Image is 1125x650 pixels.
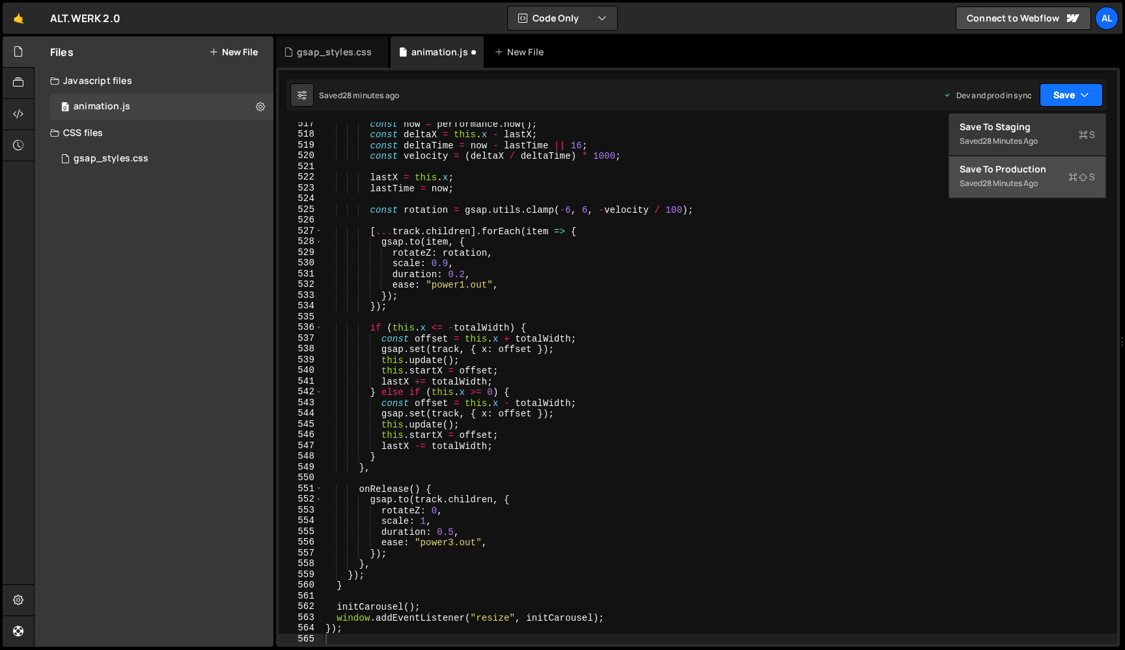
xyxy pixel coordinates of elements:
div: ALT.WERK 2.0 [50,10,120,26]
: 14912/38821.js [50,94,273,120]
a: Al [1095,7,1118,30]
div: 552 [279,494,323,505]
div: Saved [960,176,1095,191]
div: 529 [279,247,323,258]
div: Javascript files [35,68,273,94]
div: 28 minutes ago [982,135,1038,146]
div: 522 [279,172,323,183]
div: 545 [279,419,323,430]
div: animation.js [411,46,468,59]
span: S [1079,128,1095,141]
div: 549 [279,462,323,473]
div: 558 [279,558,323,569]
div: 565 [279,634,323,645]
div: 526 [279,215,323,226]
div: 14912/40509.css [50,146,273,172]
div: 557 [279,548,323,559]
div: 555 [279,526,323,537]
div: 537 [279,333,323,344]
div: 546 [279,429,323,440]
div: 550 [279,472,323,483]
div: 561 [279,591,323,602]
div: 540 [279,365,323,376]
div: 560 [279,580,323,591]
div: 542 [279,386,323,398]
div: 517 [279,118,323,129]
div: Save to Production [960,163,1095,176]
div: gsap_styles.css [297,46,372,59]
div: 548 [279,451,323,462]
div: 564 [279,623,323,634]
span: 0 [61,103,69,113]
div: 524 [279,193,323,204]
div: 519 [279,140,323,151]
div: 554 [279,515,323,526]
div: 531 [279,269,323,280]
div: 528 [279,236,323,247]
div: 538 [279,344,323,355]
div: 563 [279,612,323,623]
div: 518 [279,129,323,140]
div: 536 [279,322,323,333]
div: Save to Staging [960,120,1095,133]
div: 525 [279,204,323,215]
div: 534 [279,301,323,312]
div: 559 [279,569,323,580]
div: 562 [279,601,323,612]
div: 532 [279,279,323,290]
div: 551 [279,483,323,494]
h2: Files [50,45,74,59]
a: Connect to Webflow [956,7,1091,30]
div: gsap_styles.css [74,153,148,165]
div: 28 minutes ago [982,178,1038,189]
div: CSS files [35,120,273,146]
div: 544 [279,408,323,419]
div: 527 [279,226,323,237]
button: Save to StagingS Saved28 minutes ago [949,114,1105,156]
div: 533 [279,290,323,301]
div: Code Only [949,113,1106,199]
button: Save [1040,83,1103,107]
div: 535 [279,312,323,323]
div: 530 [279,258,323,269]
div: New File [494,46,549,59]
a: 🤙 [3,3,35,34]
div: Dev and prod in sync [943,90,1032,101]
div: Saved [960,133,1095,149]
div: 541 [279,376,323,387]
div: 556 [279,537,323,548]
div: animation.js [74,101,130,113]
div: 28 minutes ago [342,90,399,101]
span: S [1068,170,1095,183]
div: 539 [279,355,323,366]
div: 553 [279,505,323,516]
div: 520 [279,150,323,161]
div: 521 [279,161,323,172]
div: Saved [319,90,399,101]
button: New File [209,47,258,57]
div: 523 [279,183,323,194]
button: Save to ProductionS Saved28 minutes ago [949,156,1105,198]
div: 547 [279,440,323,452]
button: Code Only [508,7,617,30]
div: 543 [279,398,323,409]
